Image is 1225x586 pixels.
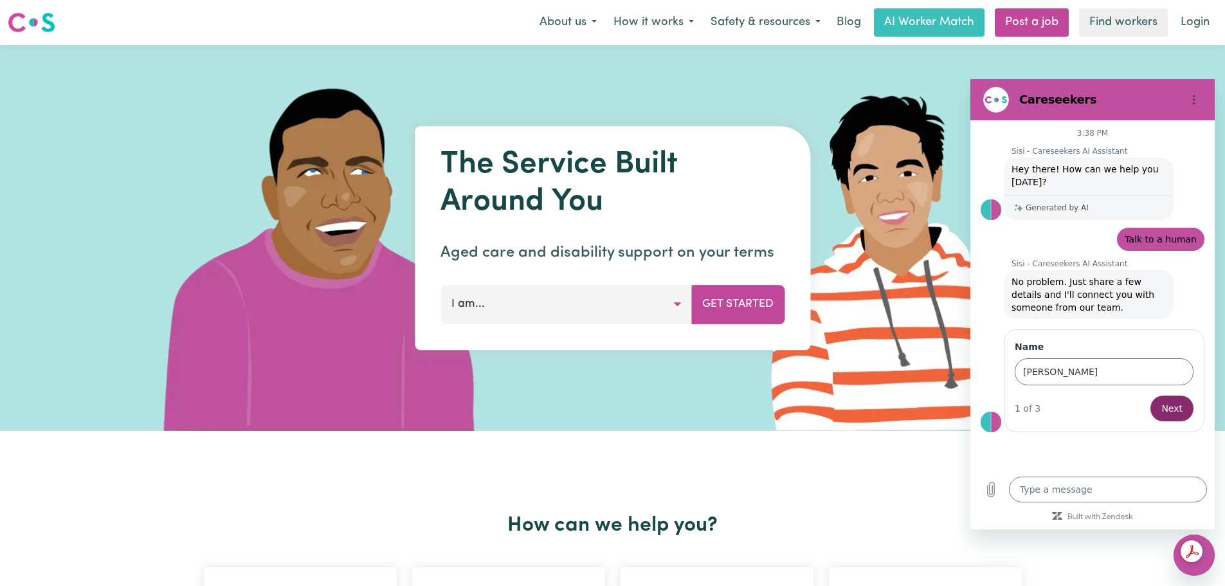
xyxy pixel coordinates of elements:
[8,8,55,37] a: Careseekers logo
[1173,8,1217,37] a: Login
[691,285,785,324] button: Get Started
[702,9,829,36] button: Safety & resources
[440,285,692,324] button: I am...
[196,513,1030,538] h2: How can we help you?
[440,147,785,221] h1: The Service Built Around You
[440,241,785,264] p: Aged care and disability support on your terms
[970,79,1215,529] iframe: Messaging window
[829,8,869,37] a: Blog
[531,9,605,36] button: About us
[1174,535,1215,576] iframe: Button to launch messaging window, conversation in progress
[605,9,702,36] button: How it works
[874,8,985,37] a: AI Worker Match
[8,11,55,34] img: Careseekers logo
[1079,8,1168,37] a: Find workers
[995,8,1069,37] a: Post a job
